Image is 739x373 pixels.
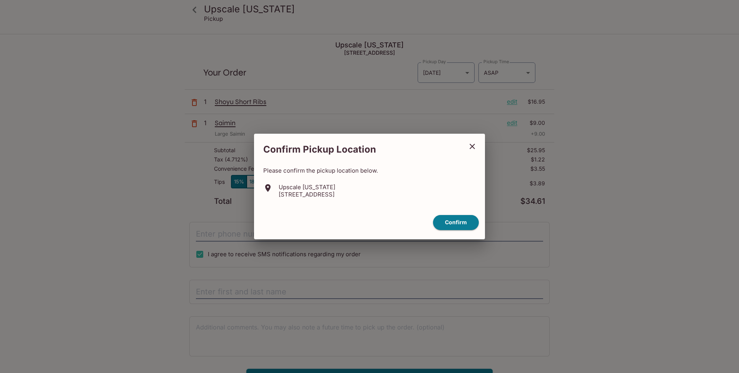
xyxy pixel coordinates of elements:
[254,140,463,159] h2: Confirm Pickup Location
[433,215,479,230] button: confirm
[279,191,335,198] p: [STREET_ADDRESS]
[463,137,482,156] button: close
[279,183,335,191] p: Upscale [US_STATE]
[263,167,476,174] p: Please confirm the pickup location below.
